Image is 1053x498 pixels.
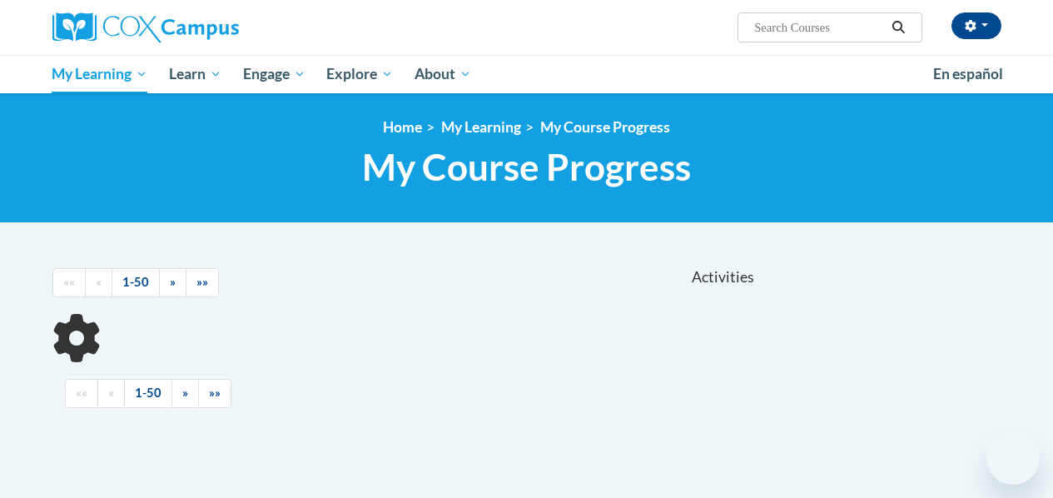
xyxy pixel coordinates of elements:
span: Engage [243,64,305,84]
a: Learn [158,55,232,93]
span: » [170,275,176,289]
a: About [404,55,482,93]
span: About [415,64,471,84]
input: Search Courses [752,17,886,37]
iframe: Button to launch messaging window [986,431,1040,485]
a: En español [922,57,1014,92]
span: » [182,386,188,400]
span: My Course Progress [362,145,691,189]
span: «« [76,386,87,400]
span: «« [63,275,75,289]
a: 1-50 [112,268,160,297]
span: »» [209,386,221,400]
span: Explore [326,64,393,84]
a: Begining [65,379,98,408]
div: Main menu [40,55,1014,93]
a: My Course Progress [540,118,670,136]
span: My Learning [52,64,147,84]
a: Cox Campus [52,12,352,42]
button: Search [886,17,911,37]
span: Activities [692,268,754,286]
img: Cox Campus [52,12,239,42]
a: My Learning [42,55,159,93]
a: Begining [52,268,86,297]
span: En español [933,65,1003,82]
span: « [108,386,114,400]
button: Account Settings [951,12,1001,39]
a: Engage [232,55,316,93]
a: End [198,379,231,408]
a: Previous [97,379,125,408]
a: Previous [85,268,112,297]
a: 1-50 [124,379,172,408]
span: Learn [169,64,221,84]
a: Next [159,268,186,297]
a: My Learning [441,118,521,136]
span: »» [196,275,208,289]
a: Home [383,118,422,136]
a: Next [171,379,199,408]
a: Explore [315,55,404,93]
a: End [186,268,219,297]
span: « [96,275,102,289]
